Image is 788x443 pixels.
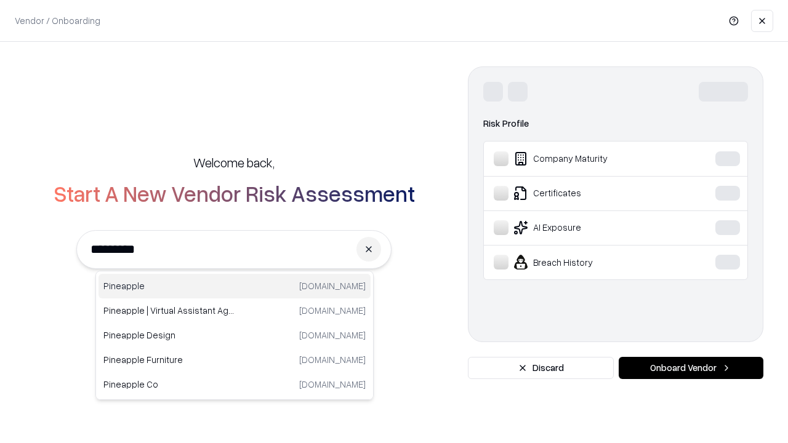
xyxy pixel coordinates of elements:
[299,279,366,292] p: [DOMAIN_NAME]
[54,181,415,206] h2: Start A New Vendor Risk Assessment
[103,378,235,391] p: Pineapple Co
[103,329,235,341] p: Pineapple Design
[299,353,366,366] p: [DOMAIN_NAME]
[494,186,678,201] div: Certificates
[494,151,678,166] div: Company Maturity
[15,14,100,27] p: Vendor / Onboarding
[299,329,366,341] p: [DOMAIN_NAME]
[193,154,275,171] h5: Welcome back,
[95,271,374,400] div: Suggestions
[494,220,678,235] div: AI Exposure
[103,353,235,366] p: Pineapple Furniture
[494,255,678,269] div: Breach History
[299,304,366,317] p: [DOMAIN_NAME]
[483,116,748,131] div: Risk Profile
[103,279,235,292] p: Pineapple
[299,378,366,391] p: [DOMAIN_NAME]
[619,357,763,379] button: Onboard Vendor
[103,304,235,317] p: Pineapple | Virtual Assistant Agency
[468,357,614,379] button: Discard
